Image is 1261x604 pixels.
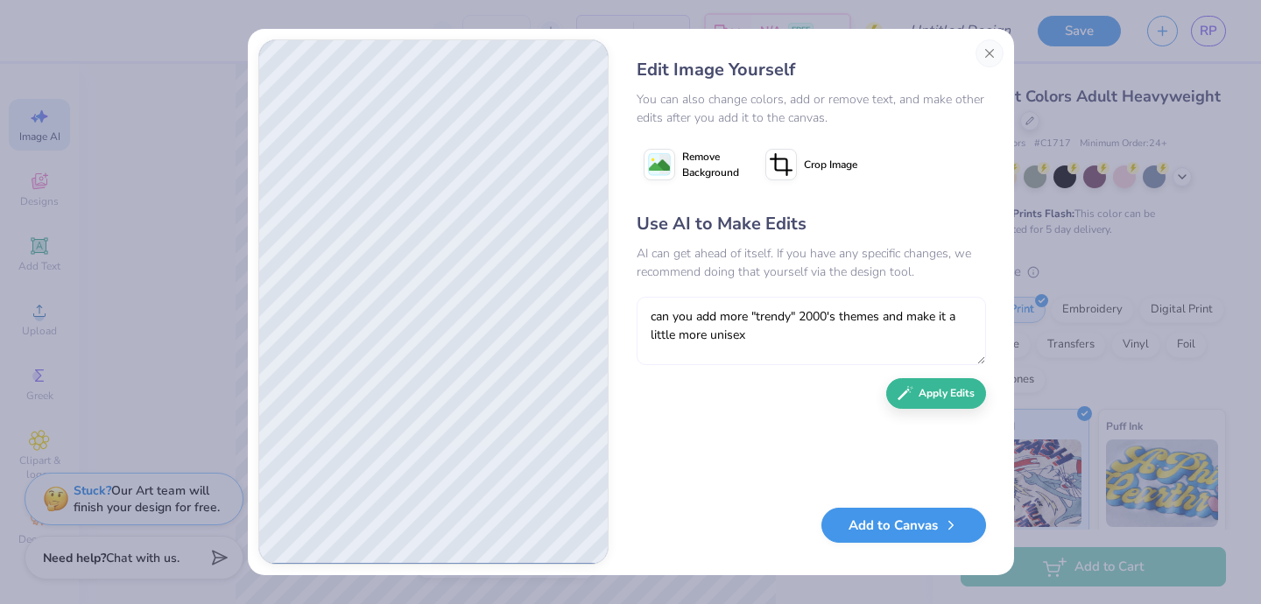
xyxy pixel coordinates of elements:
[637,297,986,365] textarea: can you add more "trendy" 2000's themes and make it a little more unisex
[886,378,986,409] button: Apply Edits
[637,57,986,83] div: Edit Image Yourself
[637,143,746,186] button: Remove Background
[804,157,857,172] span: Crop Image
[637,211,986,237] div: Use AI to Make Edits
[682,149,739,180] span: Remove Background
[821,508,986,544] button: Add to Canvas
[637,244,986,281] div: AI can get ahead of itself. If you have any specific changes, we recommend doing that yourself vi...
[758,143,868,186] button: Crop Image
[637,90,986,127] div: You can also change colors, add or remove text, and make other edits after you add it to the canvas.
[976,39,1004,67] button: Close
